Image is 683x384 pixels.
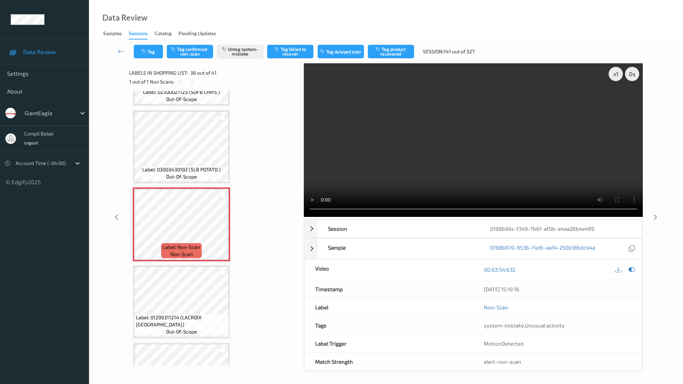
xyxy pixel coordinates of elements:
span: out-of-scope [166,328,197,335]
div: MotionDetected [473,335,642,352]
span: Label: 02300027123 (SOFB CHIPS ) [143,89,220,96]
span: 141 out of 327 [444,48,475,55]
button: Tag [134,45,163,58]
span: Label: 01299311214 (LACROIX [GEOGRAPHIC_DATA]) [136,314,227,328]
button: Tag delayed scan [318,45,364,58]
span: 36 out of 41 [190,69,217,76]
a: 0198b970-9536-74d6-aa14-250b186dc44a [490,244,595,254]
div: Timestamp [305,280,473,298]
a: Samples [103,29,129,39]
div: Label [305,298,473,316]
div: Tags [305,316,473,334]
a: 00:03:54.632 [484,266,515,273]
div: Sample [317,239,480,259]
a: Pending Updates [179,29,223,39]
span: Unusual activity [525,322,565,329]
span: Session: [423,48,444,55]
div: 0198b96c-f349-7b6f-af0b-a4aa26b4e499 [480,220,642,238]
div: Match Strength [305,353,473,370]
div: Video [305,260,473,280]
button: Tag product recovered [368,45,414,58]
div: Pending Updates [179,30,216,39]
button: Tag confirmed-non-scan [167,45,213,58]
div: Session0198b96c-f349-7b6f-af0b-a4aa26b4e499 [304,219,642,238]
div: Catalog [155,30,171,39]
button: Tag failed to recover [267,45,313,58]
div: Session [317,220,480,238]
span: out-of-scope [166,173,197,180]
div: alert-non-scan [484,358,631,365]
div: Label Trigger [305,335,473,352]
span: system-mistake [484,322,524,329]
div: Sessions [129,30,148,39]
div: [DATE] 15:10:16 [484,286,631,293]
div: 0 s [625,67,639,81]
span: Labels in shopping list: [129,69,188,76]
a: Non-Scan [484,304,508,311]
div: Samples [103,30,122,39]
span: non-scan [170,251,193,258]
button: Untag system-mistake [217,45,263,58]
div: 1 out of 1 Non Scans [129,77,299,86]
div: Sample0198b970-9536-74d6-aa14-250b186dc44a [304,238,642,259]
a: Sessions [129,29,155,39]
div: x 1 [609,67,623,81]
span: , [484,322,565,329]
span: out-of-scope [166,96,197,103]
span: Label: 03003430192 (5LB POTATO ) [142,166,221,173]
span: Label: Non-Scan [163,244,200,251]
div: Data Review [102,14,147,21]
a: Catalog [155,29,179,39]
